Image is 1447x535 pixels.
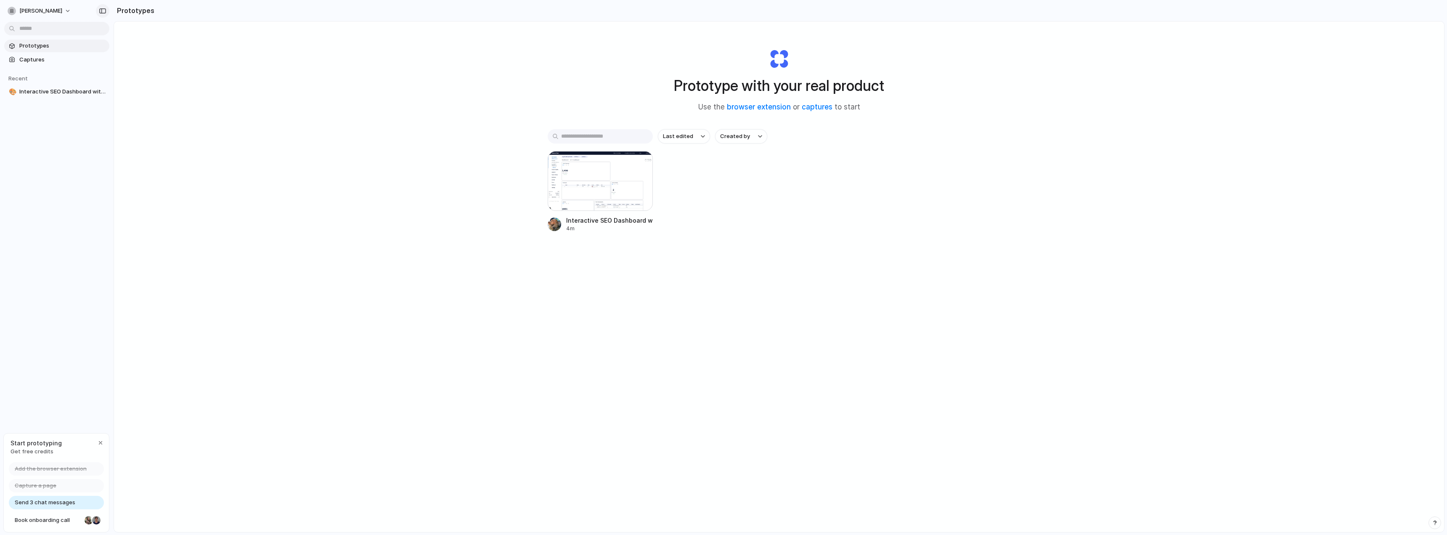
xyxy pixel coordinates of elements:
span: Add the browser extension [15,465,87,473]
a: Book onboarding call [9,514,104,527]
div: 🎨 [9,87,15,97]
span: Start prototyping [11,439,62,447]
span: [PERSON_NAME] [19,7,62,15]
span: Get free credits [11,447,62,456]
span: Book onboarding call [15,516,81,524]
div: Nicole Kubica [84,515,94,525]
button: Created by [715,129,767,144]
a: Interactive SEO Dashboard with Dynamic MetricsInteractive SEO Dashboard with Dynamic Metrics4m [548,151,653,232]
a: 🎨Interactive SEO Dashboard with Dynamic Metrics [4,85,109,98]
button: Last edited [658,129,710,144]
span: Recent [8,75,28,82]
span: Last edited [663,132,693,141]
div: Christian Iacullo [91,515,101,525]
div: 4m [566,225,653,232]
button: 🎨 [8,88,16,96]
a: browser extension [727,103,791,111]
span: Created by [720,132,750,141]
button: [PERSON_NAME] [4,4,75,18]
span: Use the or to start [698,102,860,113]
a: Captures [4,53,109,66]
h2: Prototypes [114,5,154,16]
span: Prototypes [19,42,106,50]
span: Interactive SEO Dashboard with Dynamic Metrics [19,88,106,96]
h1: Prototype with your real product [674,75,884,97]
a: Prototypes [4,40,109,52]
div: Interactive SEO Dashboard with Dynamic Metrics [566,216,653,225]
span: Capture a page [15,482,56,490]
a: captures [802,103,832,111]
span: Send 3 chat messages [15,498,75,507]
span: Captures [19,56,106,64]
